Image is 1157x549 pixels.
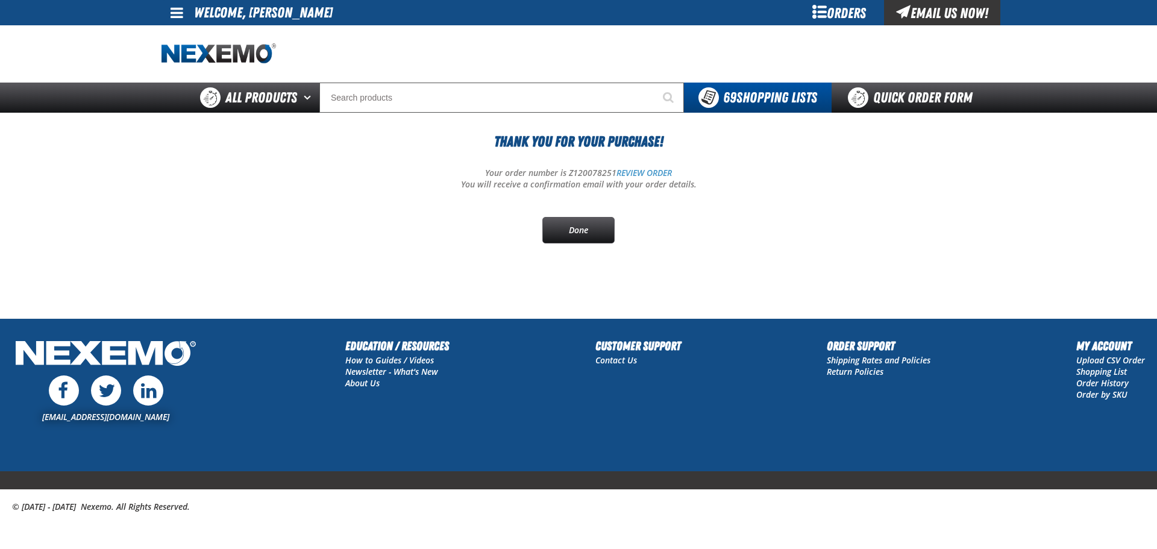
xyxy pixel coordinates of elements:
[299,83,319,113] button: Open All Products pages
[161,131,996,152] h1: Thank You For Your Purchase!
[1076,377,1129,389] a: Order History
[12,337,199,372] img: Nexemo Logo
[319,83,684,113] input: Search
[595,354,637,366] a: Contact Us
[542,217,615,243] a: Done
[1076,389,1127,400] a: Order by SKU
[345,337,449,355] h2: Education / Resources
[595,337,681,355] h2: Customer Support
[1076,354,1145,366] a: Upload CSV Order
[161,43,276,64] a: Home
[827,354,930,366] a: Shipping Rates and Policies
[654,83,684,113] button: Start Searching
[684,83,832,113] button: You have 69 Shopping Lists. Open to view details
[1076,366,1127,377] a: Shopping List
[345,354,434,366] a: How to Guides / Videos
[345,377,380,389] a: About Us
[1076,337,1145,355] h2: My Account
[345,366,438,377] a: Newsletter - What's New
[225,87,297,108] span: All Products
[723,89,736,106] strong: 69
[161,43,276,64] img: Nexemo logo
[161,168,996,179] p: Your order number is Z120078251
[827,337,930,355] h2: Order Support
[827,366,883,377] a: Return Policies
[161,179,996,190] p: You will receive a confirmation email with your order details.
[42,411,169,422] a: [EMAIL_ADDRESS][DOMAIN_NAME]
[616,167,672,178] a: REVIEW ORDER
[832,83,995,113] a: Quick Order Form
[723,89,817,106] span: Shopping Lists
